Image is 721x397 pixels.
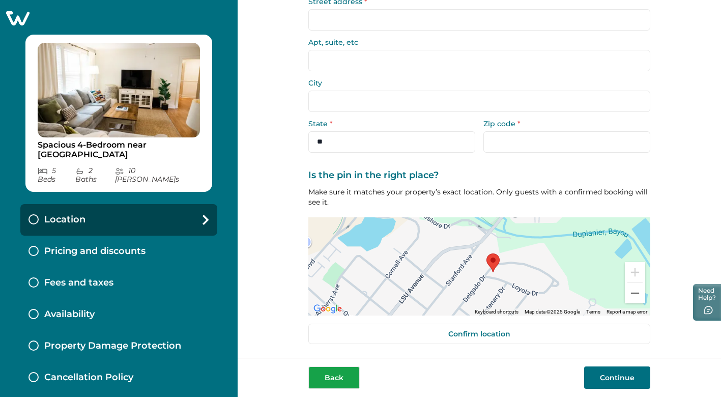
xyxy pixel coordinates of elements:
p: 5 Bed s [38,166,75,184]
label: Apt, suite, etc [308,39,644,46]
label: City [308,79,644,87]
p: 10 [PERSON_NAME] s [115,166,200,184]
button: Back [308,366,360,389]
a: Report a map error [607,309,647,315]
label: State [308,120,469,127]
button: Confirm location [308,324,650,344]
p: Location [44,214,85,225]
label: Zip code [483,120,644,127]
p: Spacious 4-Bedroom near [GEOGRAPHIC_DATA] [38,140,200,160]
button: Keyboard shortcuts [475,308,518,316]
p: Availability [44,309,95,320]
label: Is the pin in the right place? [308,170,644,181]
p: Pricing and discounts [44,246,146,257]
a: Terms (opens in new tab) [586,309,600,315]
img: Google [311,302,344,316]
button: Continue [584,366,650,389]
a: Open this area in Google Maps (opens a new window) [311,302,344,316]
p: 2 Bath s [75,166,115,184]
p: Property Damage Protection [44,341,181,352]
img: propertyImage_Spacious 4-Bedroom near LSU [38,43,200,137]
button: Zoom in [625,262,645,282]
button: Zoom out [625,283,645,303]
p: Fees and taxes [44,277,113,289]
p: Cancellation Policy [44,372,133,383]
p: Make sure it matches your property’s exact location. Only guests with a confirmed booking will se... [308,187,650,207]
span: Map data ©2025 Google [525,309,580,315]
